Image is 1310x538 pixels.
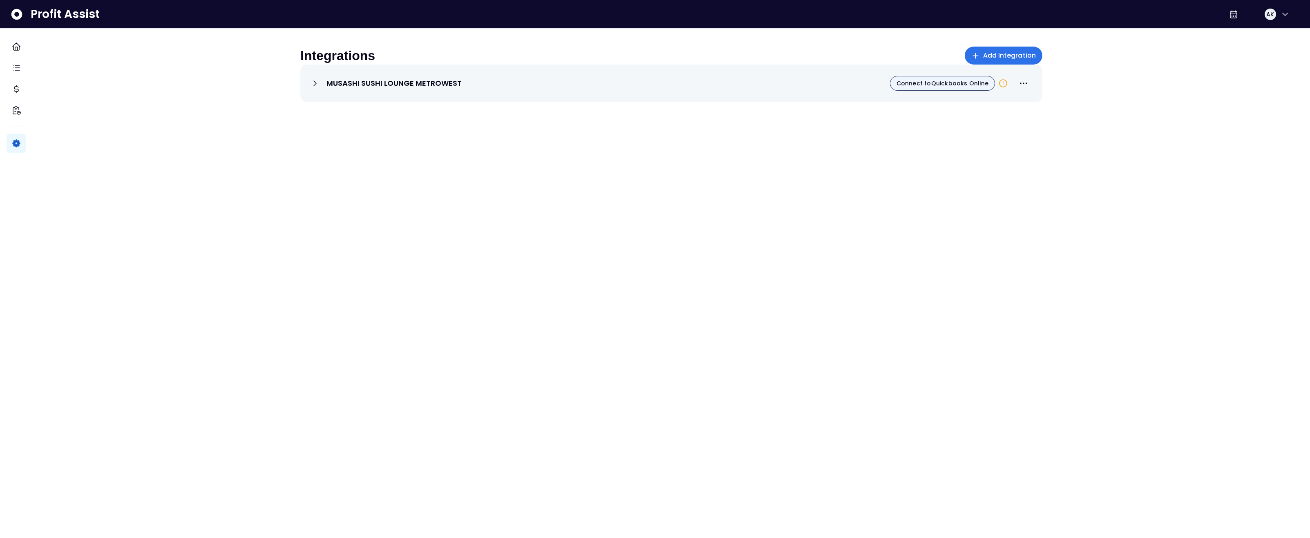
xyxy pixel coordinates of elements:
button: Add Integration [965,47,1043,65]
span: Connect to Quickbooks Online [896,79,988,87]
button: More options [1015,74,1033,92]
p: MUSASHI SUSHI LOUNGE METROWEST [326,78,462,88]
button: Connect toQuickbooks Online [890,76,995,91]
span: AK [1266,10,1274,18]
span: Add Integration [983,51,1036,60]
span: Profit Assist [31,7,100,22]
p: Integrations [300,47,375,64]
